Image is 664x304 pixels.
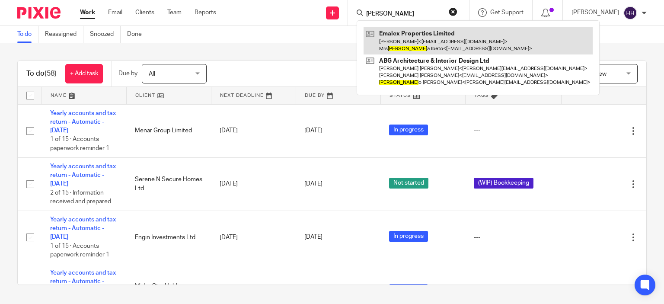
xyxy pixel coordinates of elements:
[26,69,57,78] h1: To do
[45,26,83,43] a: Reassigned
[90,26,121,43] a: Snoozed
[167,8,182,17] a: Team
[118,69,137,78] p: Due by
[474,233,553,242] div: ---
[474,178,533,189] span: (WIP) Bookkeeping
[571,8,619,17] p: [PERSON_NAME]
[126,211,211,264] td: Engin Investments Ltd
[389,125,428,135] span: In progress
[211,104,296,157] td: [DATE]
[50,163,116,187] a: Yearly accounts and tax return - Automatic - [DATE]
[127,26,148,43] a: Done
[304,234,322,240] span: [DATE]
[65,64,103,83] a: + Add task
[304,181,322,187] span: [DATE]
[50,190,111,205] span: 2 of 15 · Information received and prepared
[50,270,116,294] a: Yearly accounts and tax return - Automatic - [DATE]
[17,7,61,19] img: Pixie
[126,157,211,211] td: Serene N Secure Homes Ltd
[135,8,154,17] a: Clients
[490,10,524,16] span: Get Support
[211,211,296,264] td: [DATE]
[389,284,428,295] span: In progress
[108,8,122,17] a: Email
[211,157,296,211] td: [DATE]
[50,243,109,258] span: 1 of 15 · Accounts paperwork reminder 1
[50,217,116,240] a: Yearly accounts and tax return - Automatic - [DATE]
[389,178,428,189] span: Not started
[126,104,211,157] td: Menar Group Limited
[389,231,428,242] span: In progress
[474,126,553,135] div: ---
[449,7,457,16] button: Clear
[304,128,322,134] span: [DATE]
[50,110,116,134] a: Yearly accounts and tax return - Automatic - [DATE]
[195,8,216,17] a: Reports
[623,6,637,20] img: svg%3E
[50,137,109,152] span: 1 of 15 · Accounts paperwork reminder 1
[17,26,38,43] a: To do
[149,71,155,77] span: All
[474,93,489,98] span: Tags
[365,10,443,18] input: Search
[45,70,57,77] span: (58)
[80,8,95,17] a: Work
